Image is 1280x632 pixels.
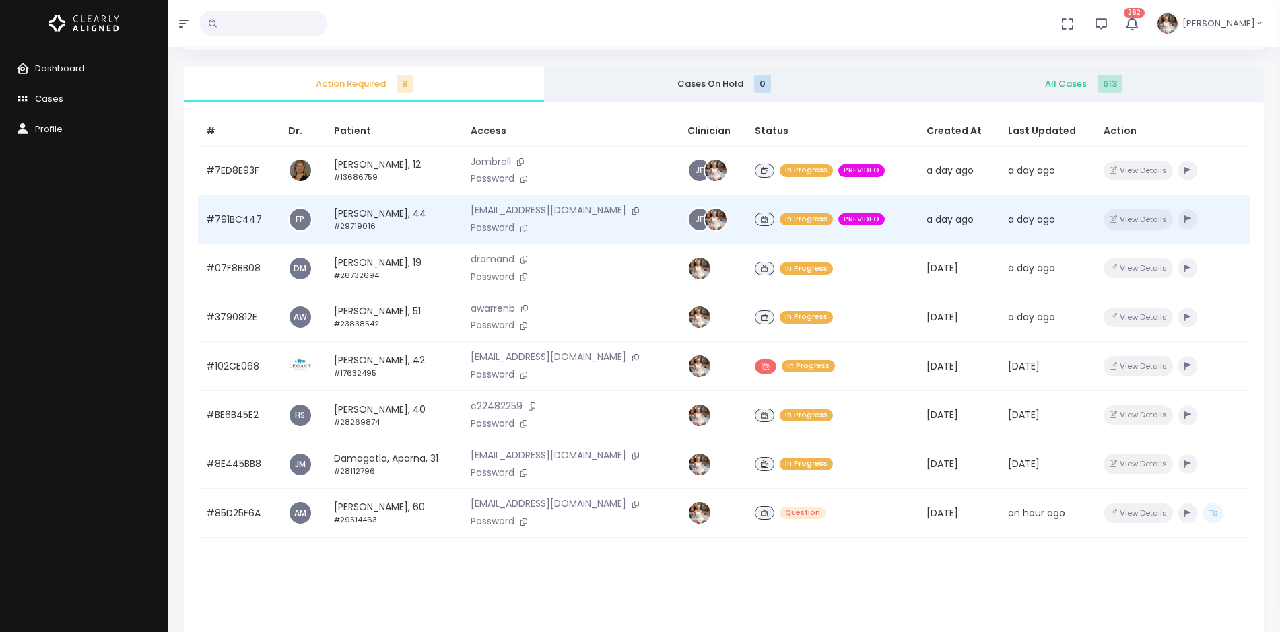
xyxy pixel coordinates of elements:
[1008,457,1040,470] span: [DATE]
[471,155,671,170] p: Jombrell
[49,9,119,38] img: Logo Horizontal
[326,244,463,293] td: [PERSON_NAME], 19
[471,514,671,529] p: Password
[290,209,311,230] a: FP
[1008,506,1065,520] span: an hour ago
[780,507,826,520] span: Question
[471,318,671,333] p: Password
[927,310,958,324] span: [DATE]
[334,318,379,329] small: #23838542
[780,213,833,226] span: In Progress
[1104,503,1173,523] button: View Details
[1008,408,1040,421] span: [DATE]
[471,221,671,236] p: Password
[326,391,463,440] td: [PERSON_NAME], 40
[679,116,747,147] th: Clinician
[463,116,679,147] th: Access
[838,164,885,177] span: PREVIDEO
[1182,17,1255,30] span: [PERSON_NAME]
[780,164,833,177] span: In Progress
[334,367,376,378] small: #17632495
[1008,359,1040,373] span: [DATE]
[471,252,671,267] p: dramand
[326,293,463,342] td: [PERSON_NAME], 51
[35,122,63,135] span: Profile
[326,489,463,538] td: [PERSON_NAME], 60
[927,408,958,421] span: [DATE]
[334,221,376,232] small: #29719016
[471,172,671,186] p: Password
[782,360,835,373] span: In Progress
[334,514,377,525] small: #29514463
[198,293,280,342] td: #3790812E
[927,164,974,177] span: a day ago
[326,116,463,147] th: Patient
[334,172,378,182] small: #13686759
[290,502,311,524] a: AM
[35,62,85,75] span: Dashboard
[326,195,463,244] td: [PERSON_NAME], 44
[290,405,311,426] a: HS
[1008,310,1055,324] span: a day ago
[1008,213,1055,226] span: a day ago
[927,506,958,520] span: [DATE]
[290,454,311,475] span: JM
[1104,209,1173,229] button: View Details
[290,258,311,279] a: DM
[471,466,671,481] p: Password
[927,457,958,470] span: [DATE]
[754,75,771,93] span: 0
[1098,75,1122,93] span: 613
[1104,161,1173,180] button: View Details
[471,350,671,365] p: [EMAIL_ADDRESS][DOMAIN_NAME]
[198,440,280,489] td: #8E445BB8
[198,391,280,440] td: #BE6B45E2
[927,261,958,275] span: [DATE]
[918,116,1000,147] th: Created At
[1096,116,1250,147] th: Action
[471,448,671,463] p: [EMAIL_ADDRESS][DOMAIN_NAME]
[471,302,671,316] p: awarrenb
[334,417,380,427] small: #28269874
[1104,454,1173,474] button: View Details
[195,77,533,91] span: Action Required
[1155,11,1180,36] img: Header Avatar
[915,77,1253,91] span: All Cases
[927,213,974,226] span: a day ago
[198,244,280,293] td: #07F8BB08
[334,466,375,477] small: #28112796
[1008,261,1055,275] span: a day ago
[1124,8,1145,18] span: 262
[838,213,885,226] span: PREVIDEO
[326,342,463,391] td: [PERSON_NAME], 42
[1104,258,1173,278] button: View Details
[689,160,710,181] span: JF
[198,146,280,195] td: #7ED8E93F
[290,306,311,328] a: AW
[1104,356,1173,376] button: View Details
[555,77,893,91] span: Cases On Hold
[35,92,63,105] span: Cases
[1000,116,1096,147] th: Last Updated
[334,270,379,281] small: #28732694
[780,262,833,275] span: In Progress
[471,399,671,414] p: c22482259
[471,497,671,512] p: [EMAIL_ADDRESS][DOMAIN_NAME]
[1104,308,1173,327] button: View Details
[326,146,463,195] td: [PERSON_NAME], 12
[198,342,280,391] td: #102CE068
[280,116,326,147] th: Dr.
[198,489,280,538] td: #85D25F6A
[471,417,671,431] p: Password
[198,116,280,147] th: #
[927,359,958,373] span: [DATE]
[1008,164,1055,177] span: a day ago
[471,367,671,382] p: Password
[1104,405,1173,425] button: View Details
